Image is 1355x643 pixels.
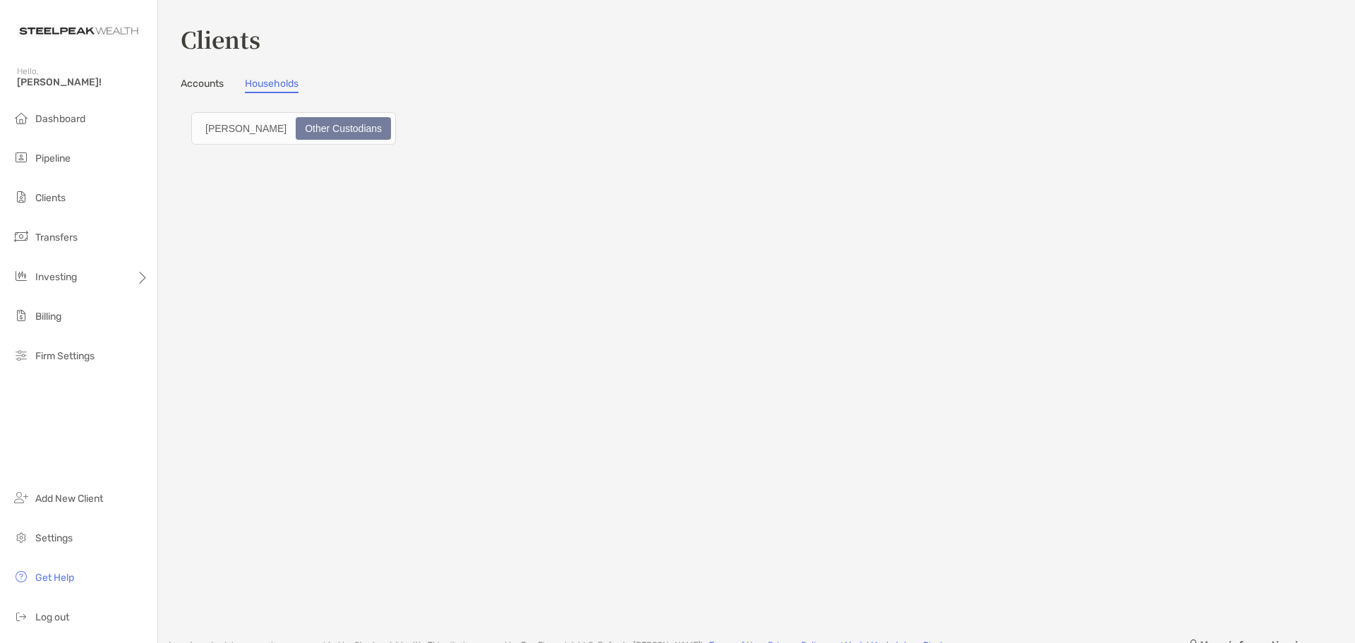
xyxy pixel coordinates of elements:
[13,228,30,245] img: transfers icon
[13,188,30,205] img: clients icon
[17,6,140,56] img: Zoe Logo
[13,307,30,324] img: billing icon
[13,529,30,546] img: settings icon
[35,113,85,125] span: Dashboard
[13,149,30,166] img: pipeline icon
[35,271,77,283] span: Investing
[35,192,66,204] span: Clients
[13,568,30,585] img: get-help icon
[13,109,30,126] img: dashboard icon
[35,311,61,323] span: Billing
[13,347,30,363] img: firm-settings icon
[198,119,294,138] div: Zoe
[13,268,30,284] img: investing icon
[17,76,149,88] span: [PERSON_NAME]!
[35,350,95,362] span: Firm Settings
[297,119,390,138] div: Other Custodians
[245,78,299,93] a: Households
[191,112,396,145] div: segmented control
[35,232,78,244] span: Transfers
[13,489,30,506] img: add_new_client icon
[35,493,103,505] span: Add New Client
[35,532,73,544] span: Settings
[35,572,74,584] span: Get Help
[181,78,224,93] a: Accounts
[35,611,69,623] span: Log out
[35,152,71,164] span: Pipeline
[13,608,30,625] img: logout icon
[181,23,1332,55] h3: Clients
